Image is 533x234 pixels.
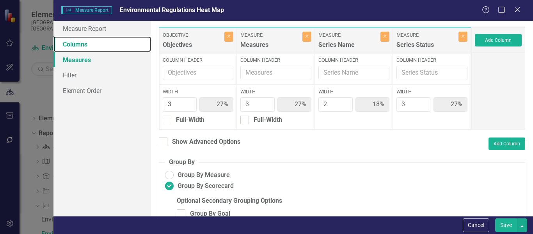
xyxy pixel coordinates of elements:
[396,32,457,39] label: Measure
[240,41,300,54] div: Measures
[240,66,311,80] input: Measures
[396,41,457,54] div: Series Status
[254,116,282,125] div: Full-Width
[163,97,197,112] input: Column Width
[396,57,467,64] label: Column Header
[318,57,389,64] label: Column Header
[165,158,199,167] legend: Group By
[190,209,230,218] div: Group By Goal
[120,6,224,14] span: Environmental Regulations Heat Map
[172,138,240,146] div: Show Advanced Options
[318,88,389,95] label: Width
[240,88,311,95] label: Width
[163,32,223,39] label: Objective
[318,97,352,112] input: Column Width
[240,32,300,39] label: Measure
[163,57,234,64] label: Column Header
[53,83,151,98] a: Element Order
[396,66,467,80] input: Series Status
[163,88,234,95] label: Width
[489,138,525,150] button: Add Column
[176,116,204,125] div: Full-Width
[318,32,378,39] label: Measure
[495,218,517,232] button: Save
[163,41,223,54] div: Objectives
[240,57,311,64] label: Column Header
[396,97,430,112] input: Column Width
[163,66,234,80] input: Objectives
[318,66,389,80] input: Series Name
[318,41,378,54] div: Series Name
[53,67,151,83] a: Filter
[463,218,489,232] button: Cancel
[178,182,234,191] span: Group By Scorecard
[61,6,112,14] span: Measure Report
[475,34,522,46] button: Add Column
[53,36,151,52] a: Columns
[53,52,151,68] a: Measures
[396,88,467,95] label: Width
[178,171,230,180] span: Group By Measure
[53,21,151,36] a: Measure Report
[177,196,519,205] label: Optional Secondary Grouping Options
[240,97,274,112] input: Column Width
